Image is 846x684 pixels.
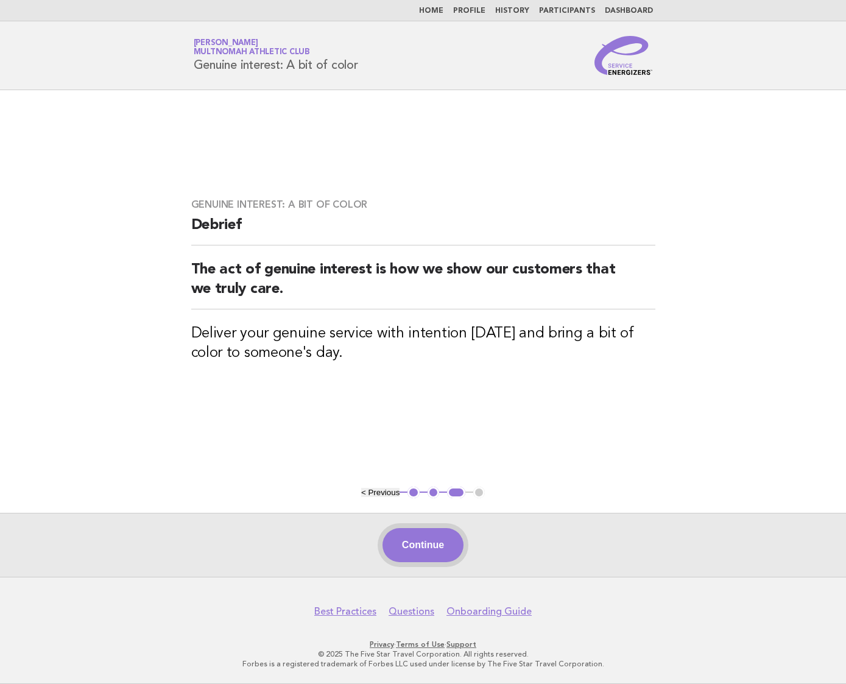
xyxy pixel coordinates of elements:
[191,260,655,309] h2: The act of genuine interest is how we show our customers that we truly care.
[370,640,394,649] a: Privacy
[361,488,400,497] button: < Previous
[453,7,485,15] a: Profile
[447,487,465,499] button: 3
[382,528,464,562] button: Continue
[191,199,655,211] h3: Genuine interest: A bit of color
[407,487,420,499] button: 1
[51,649,796,659] p: © 2025 The Five Star Travel Corporation. All rights reserved.
[396,640,445,649] a: Terms of Use
[194,49,310,57] span: Multnomah Athletic Club
[51,640,796,649] p: · ·
[191,216,655,245] h2: Debrief
[194,39,310,56] a: [PERSON_NAME]Multnomah Athletic Club
[419,7,443,15] a: Home
[594,36,653,75] img: Service Energizers
[194,40,358,71] h1: Genuine interest: A bit of color
[446,640,476,649] a: Support
[539,7,595,15] a: Participants
[428,487,440,499] button: 2
[314,605,376,618] a: Best Practices
[446,605,532,618] a: Onboarding Guide
[51,659,796,669] p: Forbes is a registered trademark of Forbes LLC used under license by The Five Star Travel Corpora...
[495,7,529,15] a: History
[191,324,655,363] h3: Deliver your genuine service with intention [DATE] and bring a bit of color to someone's day.
[605,7,653,15] a: Dashboard
[389,605,434,618] a: Questions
